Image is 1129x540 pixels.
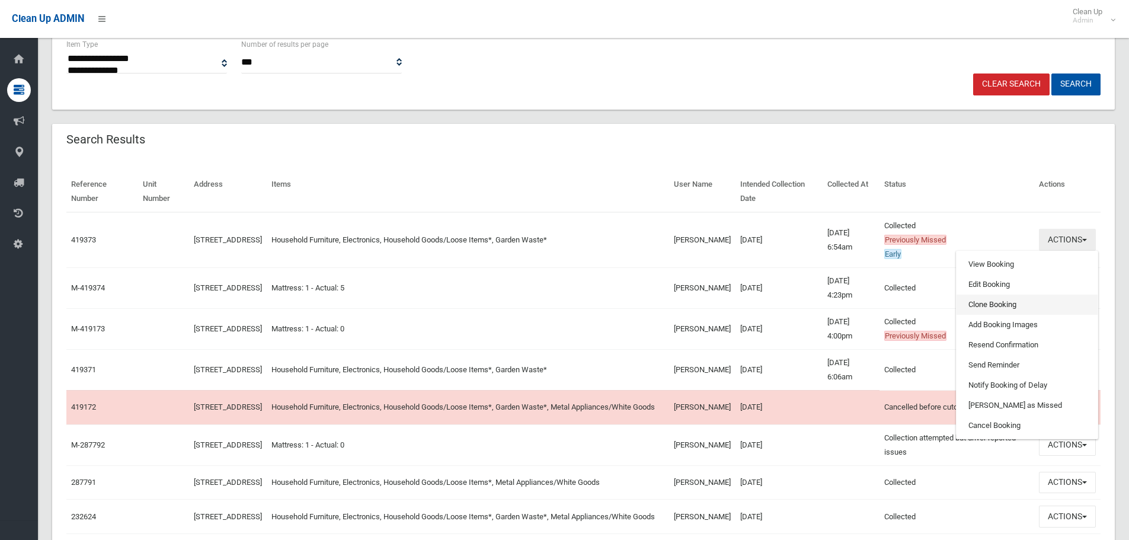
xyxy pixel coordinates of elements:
[957,295,1098,315] a: Clone Booking
[1039,229,1096,251] button: Actions
[71,235,96,244] a: 419373
[957,375,1098,395] a: Notify Booking of Delay
[879,171,1034,212] th: Status
[957,254,1098,274] a: View Booking
[194,235,262,244] a: [STREET_ADDRESS]
[194,402,262,411] a: [STREET_ADDRESS]
[194,512,262,521] a: [STREET_ADDRESS]
[735,267,823,308] td: [DATE]
[973,74,1050,95] a: Clear Search
[71,324,105,333] a: M-419173
[735,212,823,268] td: [DATE]
[267,465,670,500] td: Household Furniture, Electronics, Household Goods/Loose Items*, Metal Appliances/White Goods
[735,308,823,349] td: [DATE]
[669,308,735,349] td: [PERSON_NAME]
[823,349,879,390] td: [DATE] 6:06am
[1067,7,1114,25] span: Clean Up
[957,274,1098,295] a: Edit Booking
[957,335,1098,355] a: Resend Confirmation
[1034,171,1101,212] th: Actions
[823,171,879,212] th: Collected At
[823,267,879,308] td: [DATE] 4:23pm
[241,38,328,51] label: Number of results per page
[71,478,96,487] a: 287791
[735,349,823,390] td: [DATE]
[267,212,670,268] td: Household Furniture, Electronics, Household Goods/Loose Items*, Garden Waste*
[884,235,946,245] span: Previously Missed
[735,500,823,534] td: [DATE]
[71,402,96,411] a: 419172
[267,390,670,424] td: Household Furniture, Electronics, Household Goods/Loose Items*, Garden Waste*, Metal Appliances/W...
[71,440,105,449] a: M-287792
[669,212,735,268] td: [PERSON_NAME]
[735,465,823,500] td: [DATE]
[735,171,823,212] th: Intended Collection Date
[669,171,735,212] th: User Name
[879,390,1034,424] td: Cancelled before cutoff
[267,308,670,349] td: Mattress: 1 - Actual: 0
[52,128,159,151] header: Search Results
[71,365,96,374] a: 419371
[194,324,262,333] a: [STREET_ADDRESS]
[194,283,262,292] a: [STREET_ADDRESS]
[957,315,1098,335] a: Add Booking Images
[71,512,96,521] a: 232624
[879,212,1034,268] td: Collected
[1073,16,1102,25] small: Admin
[66,38,98,51] label: Item Type
[879,349,1034,390] td: Collected
[1051,74,1101,95] button: Search
[669,500,735,534] td: [PERSON_NAME]
[957,416,1098,436] a: Cancel Booking
[194,478,262,487] a: [STREET_ADDRESS]
[1039,472,1096,494] button: Actions
[71,283,105,292] a: M-419374
[194,365,262,374] a: [STREET_ADDRESS]
[879,267,1034,308] td: Collected
[879,500,1034,534] td: Collected
[879,424,1034,465] td: Collection attempted but driver reported issues
[669,424,735,465] td: [PERSON_NAME]
[66,171,138,212] th: Reference Number
[669,349,735,390] td: [PERSON_NAME]
[194,440,262,449] a: [STREET_ADDRESS]
[879,465,1034,500] td: Collected
[1039,434,1096,456] button: Actions
[735,390,823,424] td: [DATE]
[267,171,670,212] th: Items
[267,500,670,534] td: Household Furniture, Electronics, Household Goods/Loose Items*, Garden Waste*, Metal Appliances/W...
[823,212,879,268] td: [DATE] 6:54am
[735,424,823,465] td: [DATE]
[189,171,267,212] th: Address
[884,331,946,341] span: Previously Missed
[957,355,1098,375] a: Send Reminder
[879,308,1034,349] td: Collected
[669,465,735,500] td: [PERSON_NAME]
[12,13,84,24] span: Clean Up ADMIN
[1039,506,1096,528] button: Actions
[267,349,670,390] td: Household Furniture, Electronics, Household Goods/Loose Items*, Garden Waste*
[267,424,670,465] td: Mattress: 1 - Actual: 0
[669,390,735,424] td: [PERSON_NAME]
[823,308,879,349] td: [DATE] 4:00pm
[957,395,1098,416] a: [PERSON_NAME] as Missed
[267,267,670,308] td: Mattress: 1 - Actual: 5
[138,171,189,212] th: Unit Number
[884,249,901,259] span: Early
[669,267,735,308] td: [PERSON_NAME]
